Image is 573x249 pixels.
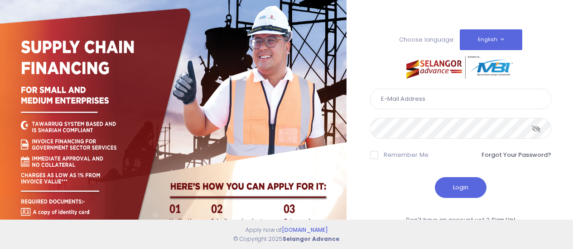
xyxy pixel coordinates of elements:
span: Choose language: [399,35,454,44]
span: Don't have an account yet ? [406,216,490,224]
a: Sign Up! [491,216,515,224]
label: Remember Me [384,150,429,160]
a: [DOMAIN_NAME] [282,226,328,234]
button: Login [435,177,486,198]
img: selangor-advance.png [406,56,515,79]
span: Apply now at © Copyright 2025 . [233,226,340,243]
strong: Selangor Advance [283,235,339,243]
button: English [460,29,522,50]
a: Forgot Your Password? [482,150,551,160]
input: E-Mail Address [370,89,551,109]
